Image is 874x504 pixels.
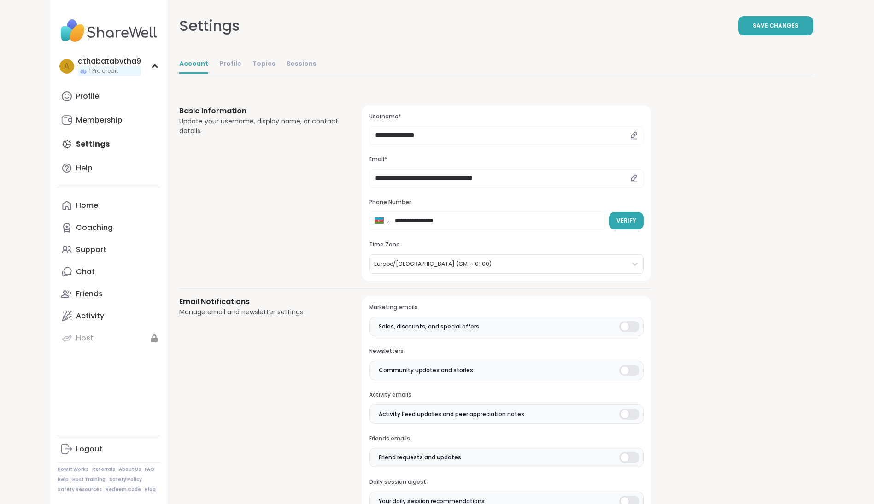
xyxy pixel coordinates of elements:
a: Sessions [287,55,317,74]
span: Sales, discounts, and special offers [379,322,479,331]
div: Support [76,245,106,255]
a: About Us [119,466,141,473]
img: ShareWell Nav Logo [58,15,160,47]
div: Activity [76,311,104,321]
div: Logout [76,444,102,454]
a: Host [58,327,160,349]
a: Coaching [58,217,160,239]
h3: Phone Number [369,199,643,206]
a: Blog [145,486,156,493]
div: athabatabvtha9 [78,56,141,66]
a: Account [179,55,208,74]
a: Support [58,239,160,261]
span: 1 Pro credit [89,67,118,75]
h3: Basic Information [179,105,340,117]
a: Profile [219,55,241,74]
a: Redeem Code [106,486,141,493]
a: Logout [58,438,160,460]
div: Chat [76,267,95,277]
a: Activity [58,305,160,327]
span: Verify [616,217,636,225]
a: Chat [58,261,160,283]
h3: Daily session digest [369,478,643,486]
a: FAQ [145,466,154,473]
h3: Marketing emails [369,304,643,311]
h3: Email Notifications [179,296,340,307]
h3: Username* [369,113,643,121]
span: Community updates and stories [379,366,473,375]
a: Host Training [72,476,106,483]
a: Help [58,157,160,179]
div: Update your username, display name, or contact details [179,117,340,136]
div: Help [76,163,93,173]
span: Save Changes [753,22,798,30]
span: a [64,60,69,72]
a: Friends [58,283,160,305]
a: Safety Policy [109,476,142,483]
div: Settings [179,15,240,37]
h3: Activity emails [369,391,643,399]
span: Friend requests and updates [379,453,461,462]
button: Verify [609,212,644,229]
h3: Email* [369,156,643,164]
h3: Friends emails [369,435,643,443]
a: Help [58,476,69,483]
div: Membership [76,115,123,125]
div: Manage email and newsletter settings [179,307,340,317]
span: Activity Feed updates and peer appreciation notes [379,410,524,418]
div: Home [76,200,98,211]
a: Home [58,194,160,217]
button: Save Changes [738,16,813,35]
div: Host [76,333,94,343]
h3: Newsletters [369,347,643,355]
div: Coaching [76,223,113,233]
a: Safety Resources [58,486,102,493]
div: Friends [76,289,103,299]
a: Membership [58,109,160,131]
h3: Time Zone [369,241,643,249]
div: Profile [76,91,99,101]
a: How It Works [58,466,88,473]
a: Topics [252,55,276,74]
a: Profile [58,85,160,107]
a: Referrals [92,466,115,473]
